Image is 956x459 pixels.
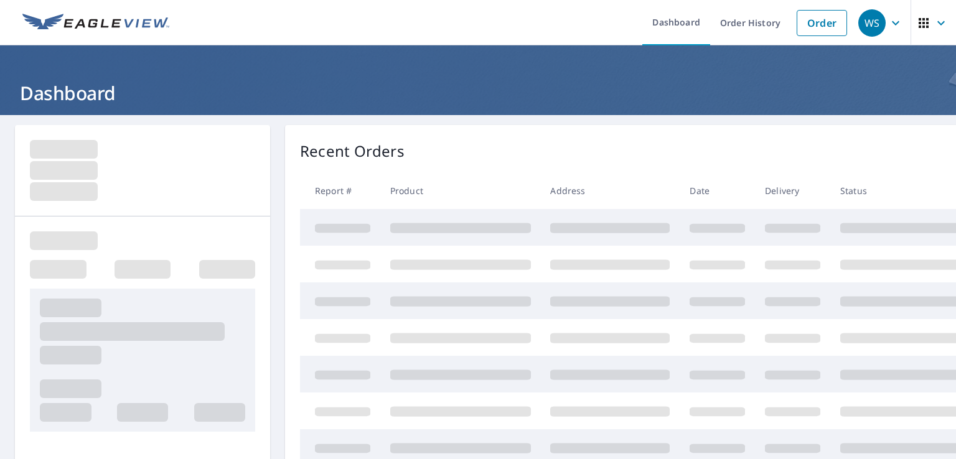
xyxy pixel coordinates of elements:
[858,9,886,37] div: WS
[300,172,380,209] th: Report #
[300,140,405,162] p: Recent Orders
[680,172,755,209] th: Date
[755,172,830,209] th: Delivery
[15,80,941,106] h1: Dashboard
[22,14,169,32] img: EV Logo
[540,172,680,209] th: Address
[380,172,541,209] th: Product
[797,10,847,36] a: Order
